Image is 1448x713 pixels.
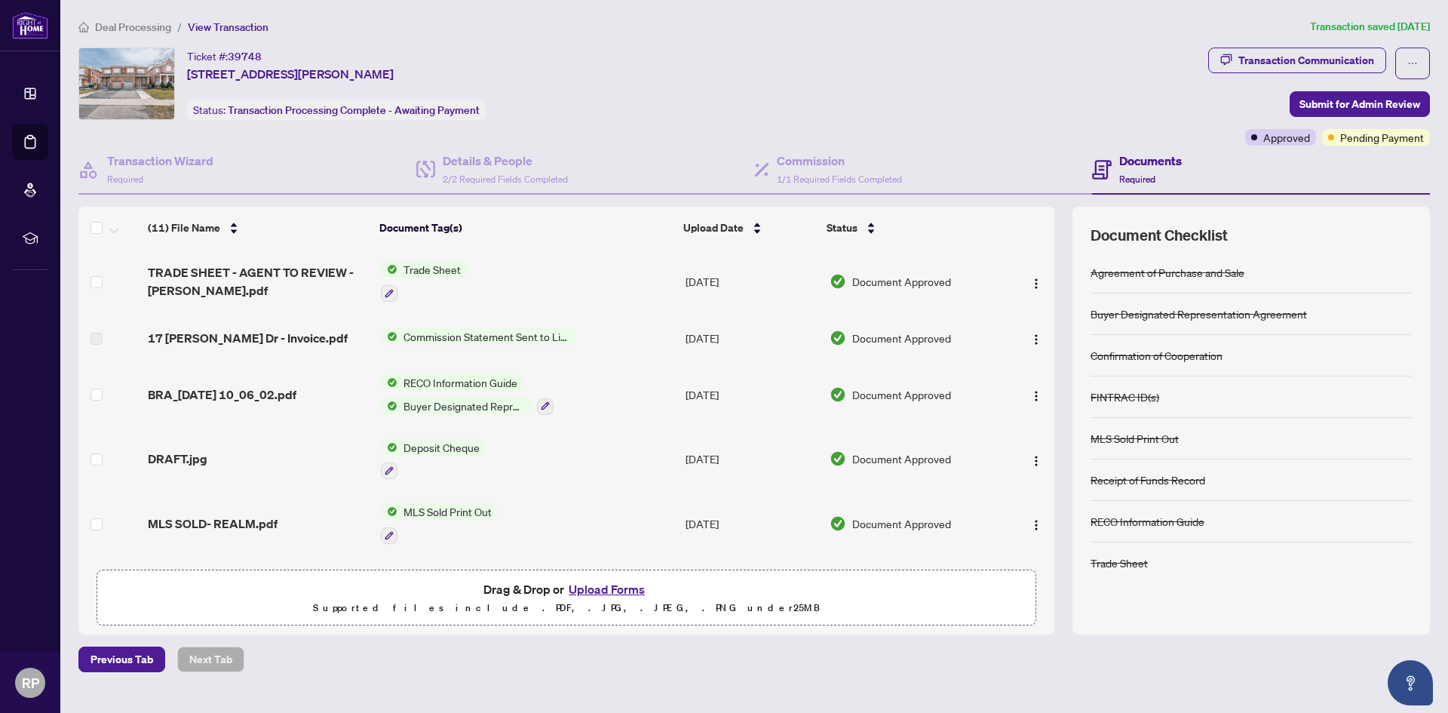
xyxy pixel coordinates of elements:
span: Trade Sheet [397,261,467,278]
span: Pending Payment [1340,129,1424,146]
div: Status: [187,100,486,120]
span: View Transaction [188,20,268,34]
img: Document Status [830,450,846,467]
img: Status Icon [381,439,397,456]
article: Transaction saved [DATE] [1310,18,1430,35]
td: [DATE] [680,427,824,492]
span: BRA_[DATE] 10_06_02.pdf [148,386,296,404]
span: Upload Date [683,220,744,236]
th: Status [821,207,999,249]
span: [STREET_ADDRESS][PERSON_NAME] [187,65,394,83]
span: Document Checklist [1091,225,1228,246]
img: logo [12,11,48,39]
td: [DATE] [680,491,824,556]
img: Logo [1030,390,1042,402]
img: Document Status [830,386,846,403]
span: Document Approved [852,330,951,346]
span: TRADE SHEET - AGENT TO REVIEW - [PERSON_NAME].pdf [148,263,369,300]
h4: Documents [1119,152,1182,170]
img: Document Status [830,515,846,532]
button: Open asap [1388,660,1433,705]
span: 17 [PERSON_NAME] Dr - Invoice.pdf [148,329,348,347]
div: Receipt of Funds Record [1091,472,1205,488]
span: MLS Sold Print Out [397,503,498,520]
span: DRAFT.jpg [148,450,207,468]
span: Document Approved [852,273,951,290]
td: [DATE] [680,314,824,362]
div: MLS Sold Print Out [1091,430,1179,447]
h4: Details & People [443,152,568,170]
button: Submit for Admin Review [1290,91,1430,117]
img: Status Icon [381,328,397,345]
span: MLS SOLD- REALM.pdf [148,515,278,533]
button: Status IconDeposit Cheque [381,439,486,480]
td: [DATE] [680,362,824,427]
span: Submit for Admin Review [1299,92,1420,116]
img: Document Status [830,273,846,290]
span: Deposit Cheque [397,439,486,456]
button: Logo [1024,383,1048,407]
span: Transaction Processing Complete - Awaiting Payment [228,103,480,117]
div: Transaction Communication [1238,48,1374,72]
span: home [78,22,89,32]
img: IMG-W12084287_1.jpg [79,48,174,119]
button: Transaction Communication [1208,48,1386,73]
span: (11) File Name [148,220,220,236]
img: Logo [1030,455,1042,467]
li: / [177,18,182,35]
button: Logo [1024,269,1048,293]
span: ellipsis [1407,58,1418,69]
span: Required [1119,174,1155,185]
span: Document Approved [852,386,951,403]
span: Approved [1263,129,1310,146]
span: RP [22,672,39,693]
button: Status IconMLS Sold Print Out [381,503,498,544]
p: Supported files include .PDF, .JPG, .JPEG, .PNG under 25 MB [106,599,1026,617]
img: Status Icon [381,261,397,278]
span: Drag & Drop or [483,579,649,599]
span: Commission Statement Sent to Listing Brokerage [397,328,576,345]
div: Buyer Designated Representation Agreement [1091,306,1307,322]
button: Status IconCommission Statement Sent to Listing Brokerage [381,328,576,345]
img: Document Status [830,330,846,346]
span: Required [107,174,143,185]
td: [DATE] [680,249,824,314]
div: Agreement of Purchase and Sale [1091,264,1244,281]
div: Confirmation of Cooperation [1091,347,1223,364]
div: Ticket #: [187,48,262,65]
button: Previous Tab [78,647,165,672]
div: FINTRAC ID(s) [1091,389,1159,405]
button: Logo [1024,447,1048,471]
button: Upload Forms [564,579,649,599]
button: Status IconRECO Information GuideStatus IconBuyer Designated Representation Agreement [381,374,554,415]
button: Status IconTrade Sheet [381,261,467,302]
span: 39748 [228,50,262,63]
h4: Commission [777,152,902,170]
th: Document Tag(s) [373,207,677,249]
img: Status Icon [381,374,397,391]
img: Logo [1030,519,1042,531]
span: Document Approved [852,450,951,467]
span: 2/2 Required Fields Completed [443,174,568,185]
span: RECO Information Guide [397,374,523,391]
span: Previous Tab [90,647,153,672]
button: Logo [1024,512,1048,536]
img: Logo [1030,333,1042,346]
h4: Transaction Wizard [107,152,213,170]
button: Logo [1024,326,1048,350]
td: [DATE] [680,556,824,621]
img: Logo [1030,278,1042,290]
span: Buyer Designated Representation Agreement [397,398,531,414]
span: Drag & Drop orUpload FormsSupported files include .PDF, .JPG, .JPEG, .PNG under25MB [97,570,1035,626]
span: Document Approved [852,515,951,532]
span: Status [827,220,857,236]
div: RECO Information Guide [1091,513,1204,530]
div: Trade Sheet [1091,555,1148,571]
span: Deal Processing [95,20,171,34]
th: (11) File Name [142,207,374,249]
img: Status Icon [381,503,397,520]
img: Status Icon [381,398,397,414]
th: Upload Date [677,207,821,249]
button: Next Tab [177,647,244,672]
span: 1/1 Required Fields Completed [777,174,902,185]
